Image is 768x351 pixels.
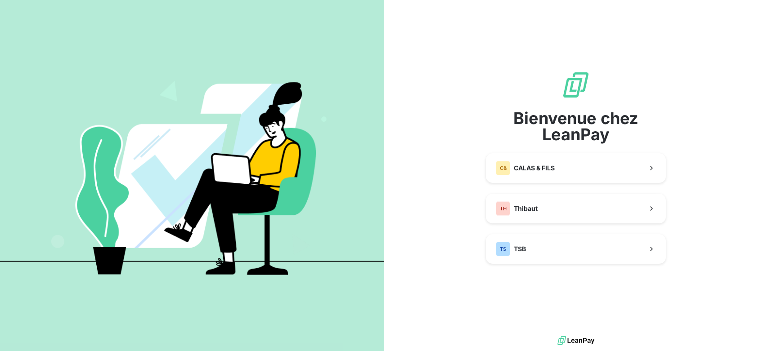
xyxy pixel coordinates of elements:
[486,110,666,142] span: Bienvenue chez LeanPay
[486,153,666,183] button: C&CALAS & FILS
[514,204,538,213] span: Thibaut
[496,161,510,175] div: C&
[496,201,510,216] div: TH
[514,164,555,173] span: CALAS & FILS
[486,234,666,264] button: TSTSB
[514,244,526,253] span: TSB
[557,334,594,347] img: logo
[561,71,590,99] img: logo sigle
[486,194,666,223] button: THThibaut
[496,242,510,256] div: TS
